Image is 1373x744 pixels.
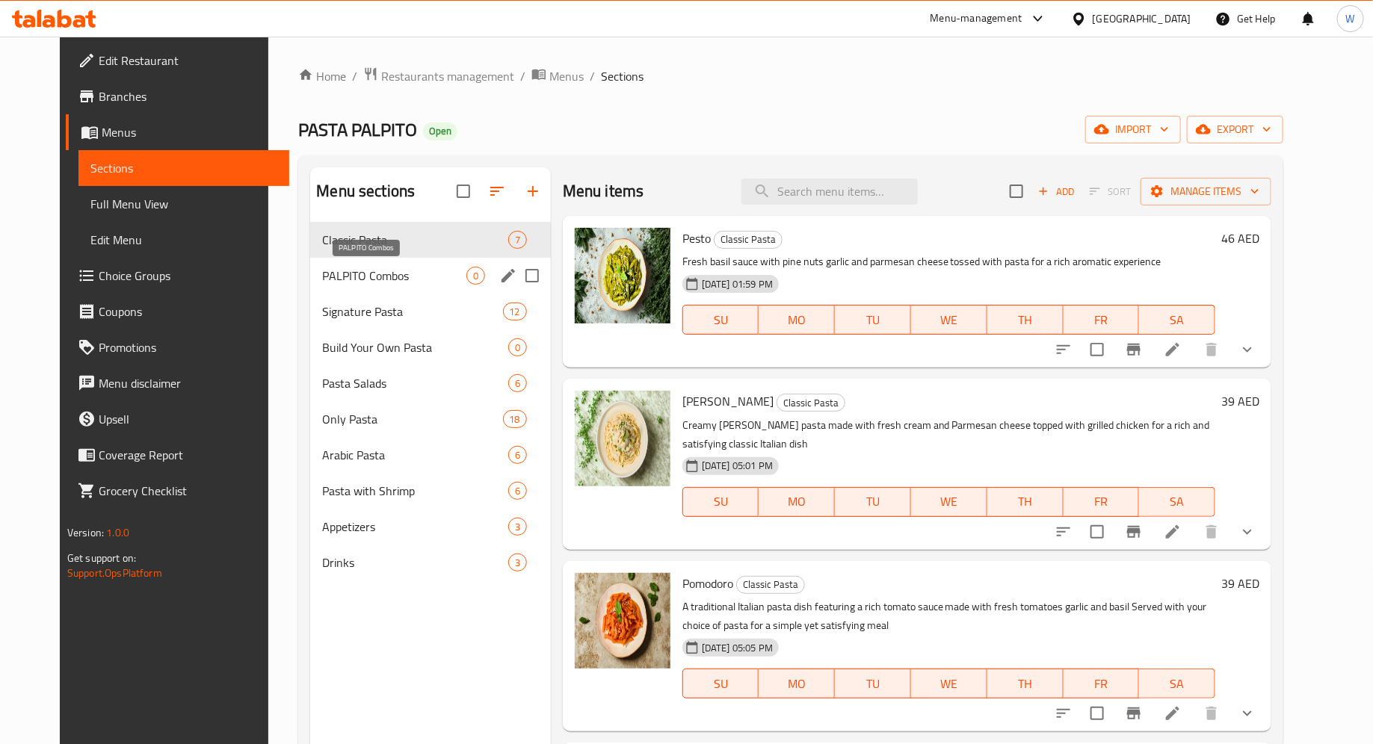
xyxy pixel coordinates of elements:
div: Only Pasta [322,410,502,428]
span: 0 [509,341,526,355]
a: Home [298,67,346,85]
span: 6 [509,484,526,498]
span: SA [1145,309,1209,331]
span: Classic Pasta [715,231,782,248]
a: Support.OpsPlatform [67,563,162,583]
h6: 39 AED [1221,391,1259,412]
a: Coupons [66,294,289,329]
span: TU [841,673,905,695]
span: 7 [509,233,526,247]
span: SA [1145,491,1209,512]
a: Menus [66,114,289,150]
a: Full Menu View [78,186,289,222]
span: 6 [509,376,526,391]
div: items [508,231,527,249]
span: Pomodoro [682,572,733,595]
a: Sections [78,150,289,186]
nav: breadcrumb [298,66,1283,86]
div: Classic Pasta [714,231,783,249]
span: 12 [504,305,526,319]
div: items [508,338,527,356]
span: FR [1070,673,1134,695]
div: Only Pasta18 [310,401,550,437]
span: TH [993,673,1058,695]
a: Edit Menu [78,222,289,258]
svg: Show Choices [1238,523,1256,541]
span: 6 [509,448,526,462]
span: Select to update [1082,698,1113,729]
button: Branch-specific-item [1116,514,1152,550]
svg: Show Choices [1238,341,1256,359]
a: Edit Restaurant [66,43,289,78]
button: show more [1229,695,1265,731]
a: Restaurants management [363,66,514,86]
span: Pasta Salads [322,374,507,392]
span: TH [993,491,1058,512]
div: Open [423,123,457,140]
span: SU [689,491,753,512]
span: Restaurants management [381,67,514,85]
span: Choice Groups [99,267,277,285]
a: Choice Groups [66,258,289,294]
span: Drinks [322,554,507,571]
span: Classic Pasta [322,231,507,249]
div: Build Your Own Pasta0 [310,329,550,365]
span: SU [689,673,753,695]
span: export [1199,120,1271,139]
div: PALPITO Combos0edit [310,258,550,294]
button: Add [1032,180,1080,203]
a: Menus [531,66,584,86]
span: [DATE] 01:59 PM [696,277,779,291]
button: SA [1139,305,1215,335]
span: Classic Pasta [737,576,804,593]
span: Pesto [682,227,711,249]
span: Menu disclaimer [99,374,277,392]
li: / [520,67,525,85]
span: Appetizers [322,518,507,536]
div: Signature Pasta12 [310,294,550,329]
button: TH [987,669,1064,698]
div: items [508,482,527,500]
h6: 46 AED [1221,228,1259,249]
span: Edit Menu [90,231,277,249]
span: Add item [1032,180,1080,203]
span: Arabic Pasta [322,446,507,464]
span: Coverage Report [99,446,277,464]
span: Sections [601,67,644,85]
span: Signature Pasta [322,303,502,320]
a: Edit menu item [1164,523,1182,541]
span: Manage items [1153,182,1259,201]
span: import [1097,120,1169,139]
span: SA [1145,673,1209,695]
span: WE [917,673,981,695]
span: Branches [99,87,277,105]
h2: Menu items [563,180,644,202]
button: MO [759,669,835,698]
button: TU [835,669,911,698]
span: Select to update [1082,334,1113,365]
span: FR [1070,491,1134,512]
h6: 39 AED [1221,573,1259,594]
button: WE [911,305,987,335]
a: Promotions [66,329,289,365]
div: Pasta with Shrimp [322,482,507,500]
div: Classic Pasta [736,576,805,594]
div: Menu-management [931,10,1022,28]
button: show more [1229,514,1265,550]
button: import [1085,116,1181,143]
span: SU [689,309,753,331]
div: items [508,554,527,571]
span: Build Your Own Pasta [322,338,507,356]
div: Appetizers3 [310,509,550,545]
span: 3 [509,556,526,570]
button: TH [987,305,1064,335]
span: Sort sections [479,173,515,209]
div: [GEOGRAPHIC_DATA] [1093,10,1191,27]
button: MO [759,487,835,517]
span: TU [841,309,905,331]
a: Coverage Report [66,437,289,473]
